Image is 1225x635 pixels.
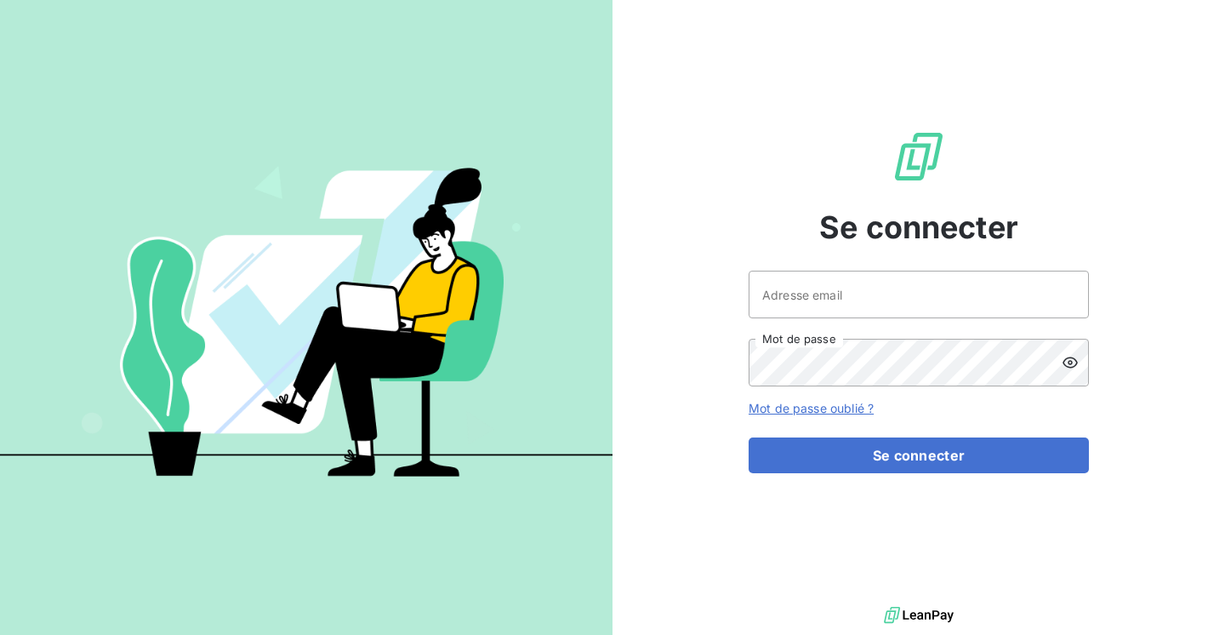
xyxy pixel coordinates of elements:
span: Se connecter [819,204,1018,250]
img: logo [884,603,954,628]
img: Logo LeanPay [892,129,946,184]
button: Se connecter [749,438,1089,473]
a: Mot de passe oublié ? [749,401,874,415]
input: placeholder [749,271,1089,318]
